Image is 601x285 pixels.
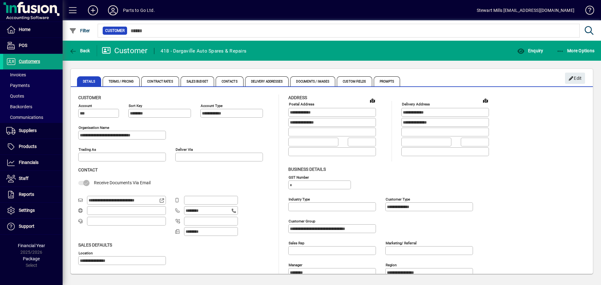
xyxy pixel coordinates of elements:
[69,28,90,33] span: Filter
[69,48,90,53] span: Back
[386,197,410,201] mat-label: Customer type
[77,76,101,86] span: Details
[102,46,148,56] div: Customer
[480,95,491,105] a: View on map
[68,45,92,56] button: Back
[19,224,34,229] span: Support
[555,45,596,56] button: More Options
[581,1,593,22] a: Knowledge Base
[367,95,378,105] a: View on map
[3,38,63,53] a: POS
[103,5,123,16] button: Profile
[289,241,304,245] mat-label: Sales rep
[129,104,142,108] mat-label: Sort key
[374,76,400,86] span: Prompts
[3,203,63,218] a: Settings
[79,125,109,130] mat-label: Organisation name
[245,76,289,86] span: Delivery Addresses
[123,5,155,15] div: Parts to Go Ltd.
[141,76,179,86] span: Contract Rates
[6,83,30,88] span: Payments
[78,242,112,247] span: Sales defaults
[289,175,309,179] mat-label: GST Number
[19,128,37,133] span: Suppliers
[94,180,151,185] span: Receive Documents Via Email
[568,73,582,84] span: Edit
[79,147,96,152] mat-label: Trading as
[3,112,63,123] a: Communications
[19,27,30,32] span: Home
[289,197,310,201] mat-label: Industry type
[68,25,92,36] button: Filter
[19,144,37,149] span: Products
[288,167,326,172] span: Business details
[3,80,63,91] a: Payments
[289,219,315,223] mat-label: Customer group
[19,160,39,165] span: Financials
[565,73,585,84] button: Edit
[337,76,372,86] span: Custom Fields
[176,147,193,152] mat-label: Deliver via
[386,241,417,245] mat-label: Marketing/ Referral
[19,176,28,181] span: Staff
[216,76,244,86] span: Contacts
[6,115,43,120] span: Communications
[161,46,247,56] div: 418 - Dargaville Auto Spares & Repairs
[3,171,63,186] a: Staff
[557,48,595,53] span: More Options
[3,219,63,234] a: Support
[105,28,125,34] span: Customer
[290,76,335,86] span: Documents / Images
[78,95,101,100] span: Customer
[6,72,26,77] span: Invoices
[19,208,35,213] span: Settings
[3,123,63,139] a: Suppliers
[3,91,63,101] a: Quotes
[386,262,397,267] mat-label: Region
[201,104,223,108] mat-label: Account Type
[79,251,93,255] mat-label: Location
[288,95,307,100] span: Address
[23,256,40,261] span: Package
[516,45,545,56] button: Enquiry
[3,69,63,80] a: Invoices
[78,167,98,172] span: Contact
[6,104,32,109] span: Backorders
[3,22,63,38] a: Home
[3,187,63,202] a: Reports
[19,192,34,197] span: Reports
[3,155,63,170] a: Financials
[517,48,543,53] span: Enquiry
[103,76,140,86] span: Terms / Pricing
[181,76,214,86] span: Sales Budget
[289,262,302,267] mat-label: Manager
[19,59,40,64] span: Customers
[6,94,24,99] span: Quotes
[83,5,103,16] button: Add
[18,243,45,248] span: Financial Year
[3,139,63,155] a: Products
[477,5,574,15] div: Stewart Mills [EMAIL_ADDRESS][DOMAIN_NAME]
[63,45,97,56] app-page-header-button: Back
[19,43,27,48] span: POS
[79,104,92,108] mat-label: Account
[3,101,63,112] a: Backorders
